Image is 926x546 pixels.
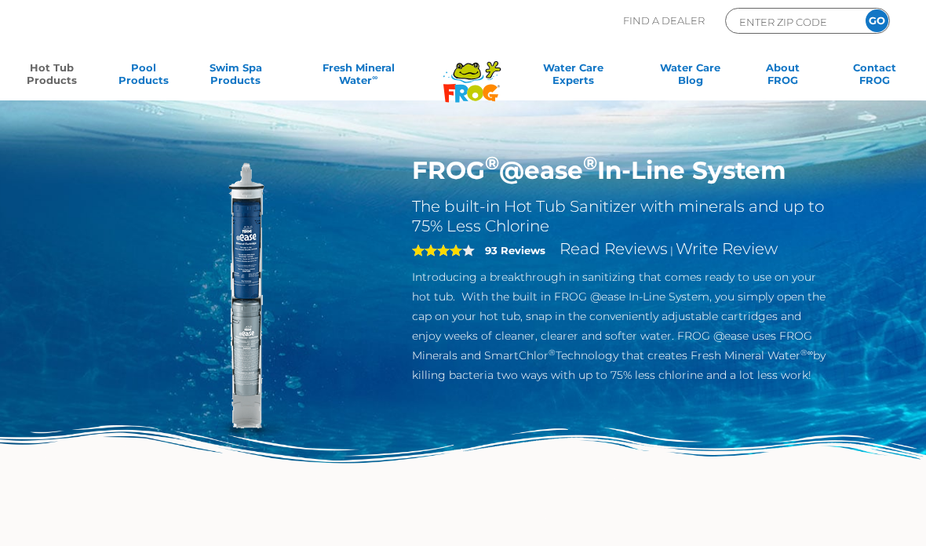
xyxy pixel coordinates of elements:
a: Hot TubProducts [16,61,87,93]
p: Introducing a breakthrough in sanitizing that comes ready to use on your hot tub. With the built ... [412,268,829,385]
a: Water CareExperts [512,61,634,93]
a: ContactFROG [839,61,910,93]
a: Swim SpaProducts [200,61,272,93]
a: AboutFROG [747,61,818,93]
strong: 93 Reviews [485,244,545,257]
a: Read Reviews [560,239,668,258]
a: Write Review [676,239,778,258]
h2: The built-in Hot Tub Sanitizer with minerals and up to 75% Less Chlorine [412,197,829,236]
a: Fresh MineralWater∞ [292,61,425,93]
sup: ® [549,348,556,358]
img: inline-system.png [97,155,388,446]
sup: ∞ [372,73,377,82]
a: Water CareBlog [654,61,726,93]
span: | [670,244,673,257]
h1: FROG @ease In-Line System [412,155,829,185]
sup: ® [485,151,499,174]
sup: ® [583,151,597,174]
a: PoolProducts [108,61,179,93]
img: Frog Products Logo [435,41,509,103]
input: GO [866,9,888,32]
span: 4 [412,244,462,257]
sup: ®∞ [800,348,814,358]
p: Find A Dealer [623,8,705,34]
